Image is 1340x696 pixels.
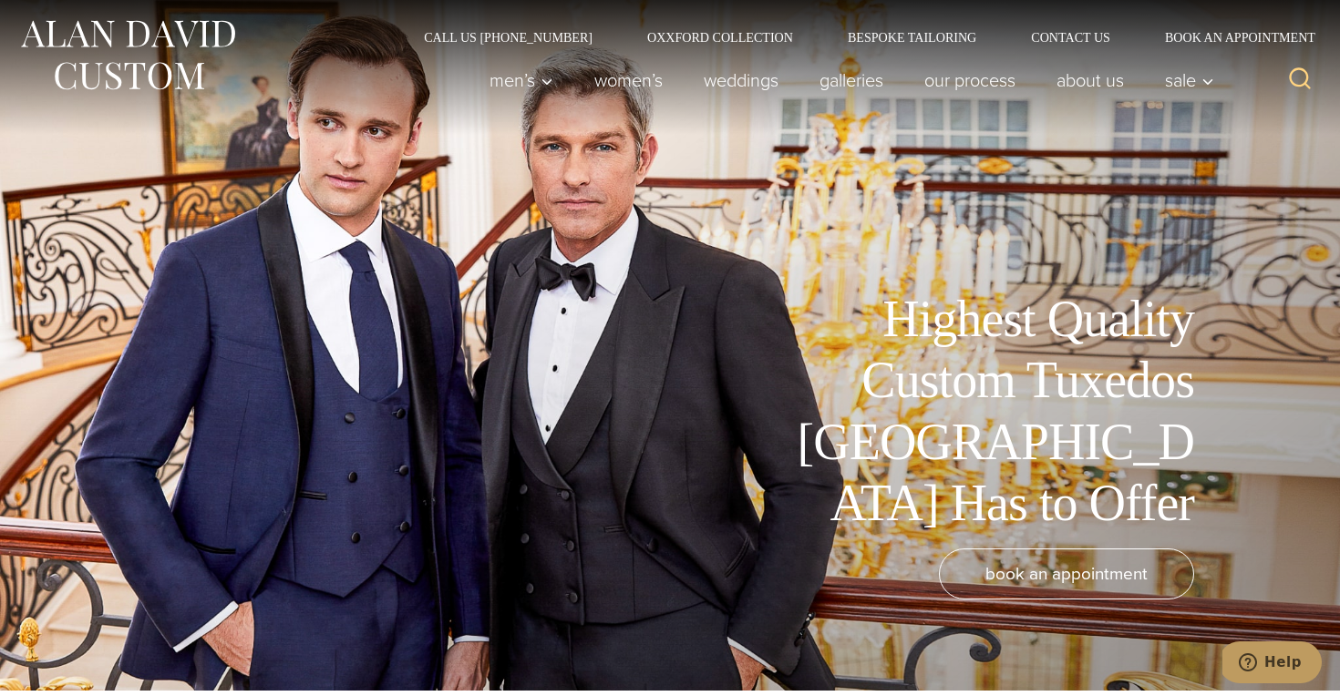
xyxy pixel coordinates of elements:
a: Book an Appointment [1138,31,1322,44]
a: Call Us [PHONE_NUMBER] [397,31,620,44]
a: About Us [1036,62,1145,98]
a: Galleries [799,62,904,98]
h1: Highest Quality Custom Tuxedos [GEOGRAPHIC_DATA] Has to Offer [784,289,1194,534]
a: book an appointment [939,548,1194,599]
img: Alan David Custom [18,15,237,96]
a: Women’s [574,62,684,98]
button: Child menu of Men’s [469,62,574,98]
iframe: Opens a widget where you can chat to one of our agents [1222,641,1322,687]
a: Oxxford Collection [620,31,820,44]
nav: Primary Navigation [469,62,1224,98]
span: book an appointment [985,560,1148,587]
a: Our Process [904,62,1036,98]
a: weddings [684,62,799,98]
button: View Search Form [1278,58,1322,102]
a: Contact Us [1004,31,1138,44]
a: Bespoke Tailoring [820,31,1004,44]
button: Child menu of Sale [1145,62,1224,98]
nav: Secondary Navigation [397,31,1322,44]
